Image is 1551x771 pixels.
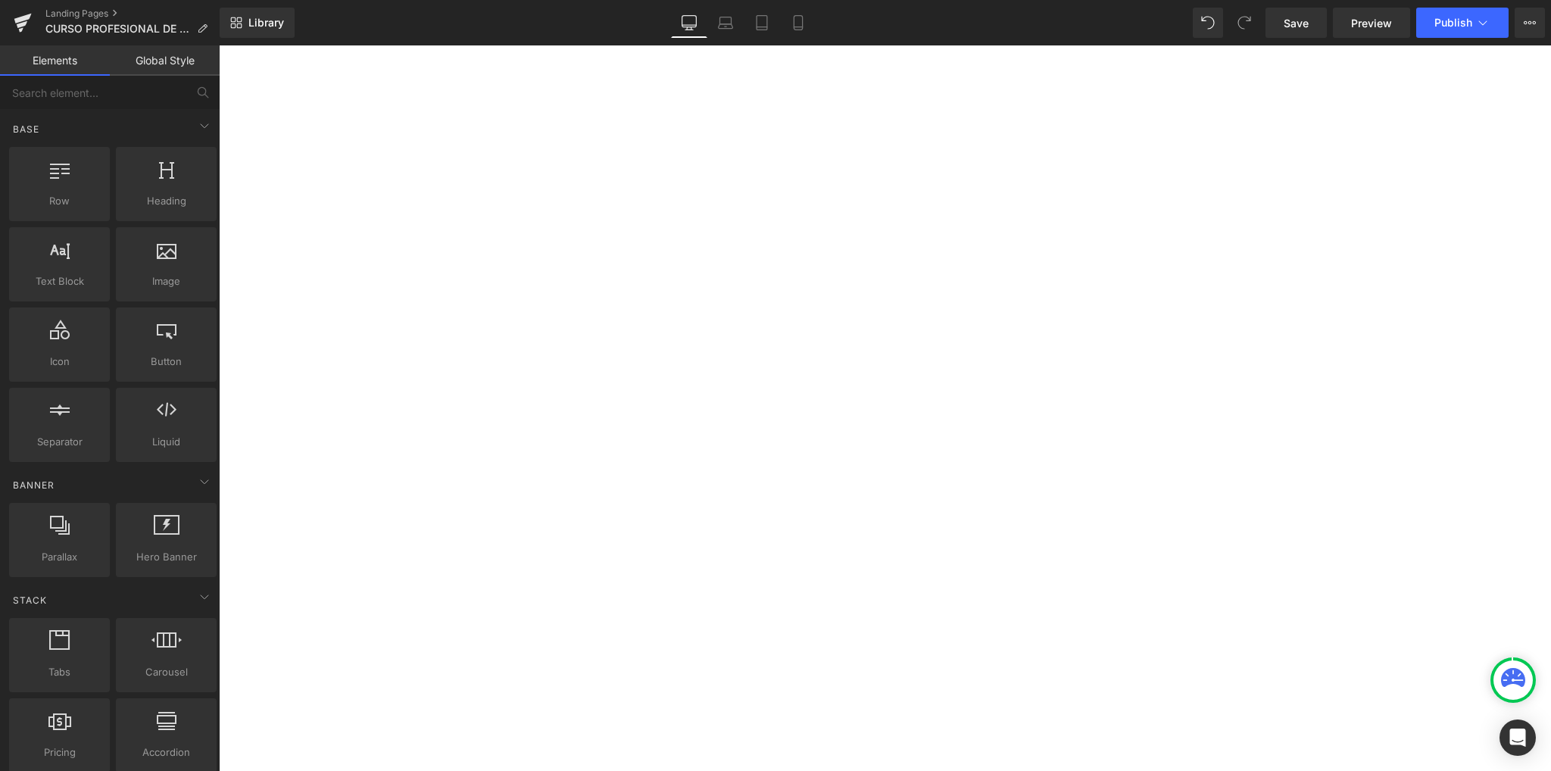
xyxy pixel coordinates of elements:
[14,193,105,209] span: Row
[11,122,41,136] span: Base
[14,434,105,450] span: Separator
[120,193,212,209] span: Heading
[11,593,48,607] span: Stack
[220,8,295,38] a: New Library
[110,45,220,76] a: Global Style
[120,434,212,450] span: Liquid
[780,8,816,38] a: Mobile
[120,273,212,289] span: Image
[45,8,220,20] a: Landing Pages
[1229,8,1259,38] button: Redo
[1284,15,1309,31] span: Save
[1193,8,1223,38] button: Undo
[120,744,212,760] span: Accordion
[1416,8,1509,38] button: Publish
[120,354,212,370] span: Button
[1515,8,1545,38] button: More
[14,549,105,565] span: Parallax
[1351,15,1392,31] span: Preview
[248,16,284,30] span: Library
[1500,719,1536,756] div: Open Intercom Messenger
[1434,17,1472,29] span: Publish
[11,478,56,492] span: Banner
[744,8,780,38] a: Tablet
[14,273,105,289] span: Text Block
[45,23,191,35] span: CURSO PROFESIONAL DE LIMPIEZA TENIS EN LINEA SIN PRODUCTO MX
[120,549,212,565] span: Hero Banner
[707,8,744,38] a: Laptop
[671,8,707,38] a: Desktop
[14,664,105,680] span: Tabs
[14,744,105,760] span: Pricing
[14,354,105,370] span: Icon
[120,664,212,680] span: Carousel
[1333,8,1410,38] a: Preview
